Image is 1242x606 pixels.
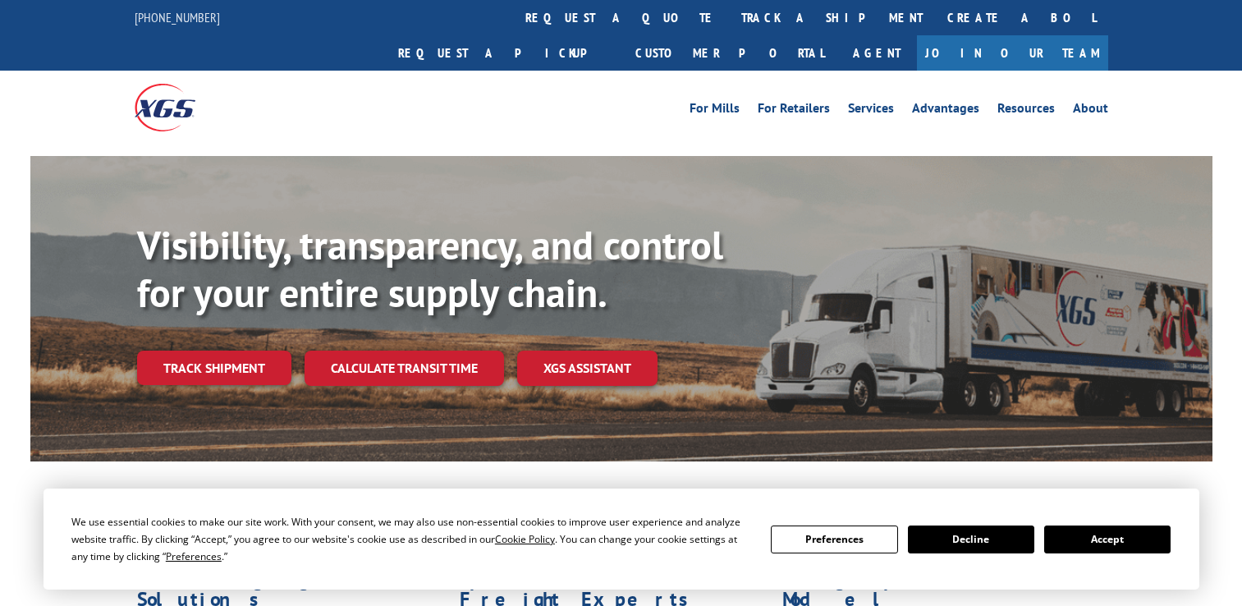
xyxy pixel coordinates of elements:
a: Services [848,102,894,120]
a: Agent [836,35,917,71]
span: Preferences [166,549,222,563]
button: Accept [1044,526,1171,553]
button: Preferences [771,526,897,553]
a: Advantages [912,102,979,120]
a: For Retailers [758,102,830,120]
b: Visibility, transparency, and control for your entire supply chain. [137,219,723,318]
div: Cookie Consent Prompt [44,489,1199,590]
a: About [1073,102,1108,120]
a: Resources [997,102,1055,120]
a: Join Our Team [917,35,1108,71]
div: We use essential cookies to make our site work. With your consent, we may also use non-essential ... [71,513,751,565]
a: XGS ASSISTANT [517,351,658,386]
a: For Mills [690,102,740,120]
span: Cookie Policy [495,532,555,546]
a: [PHONE_NUMBER] [135,9,220,25]
a: Track shipment [137,351,291,385]
a: Calculate transit time [305,351,504,386]
button: Decline [908,526,1034,553]
a: Request a pickup [386,35,623,71]
a: Customer Portal [623,35,836,71]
